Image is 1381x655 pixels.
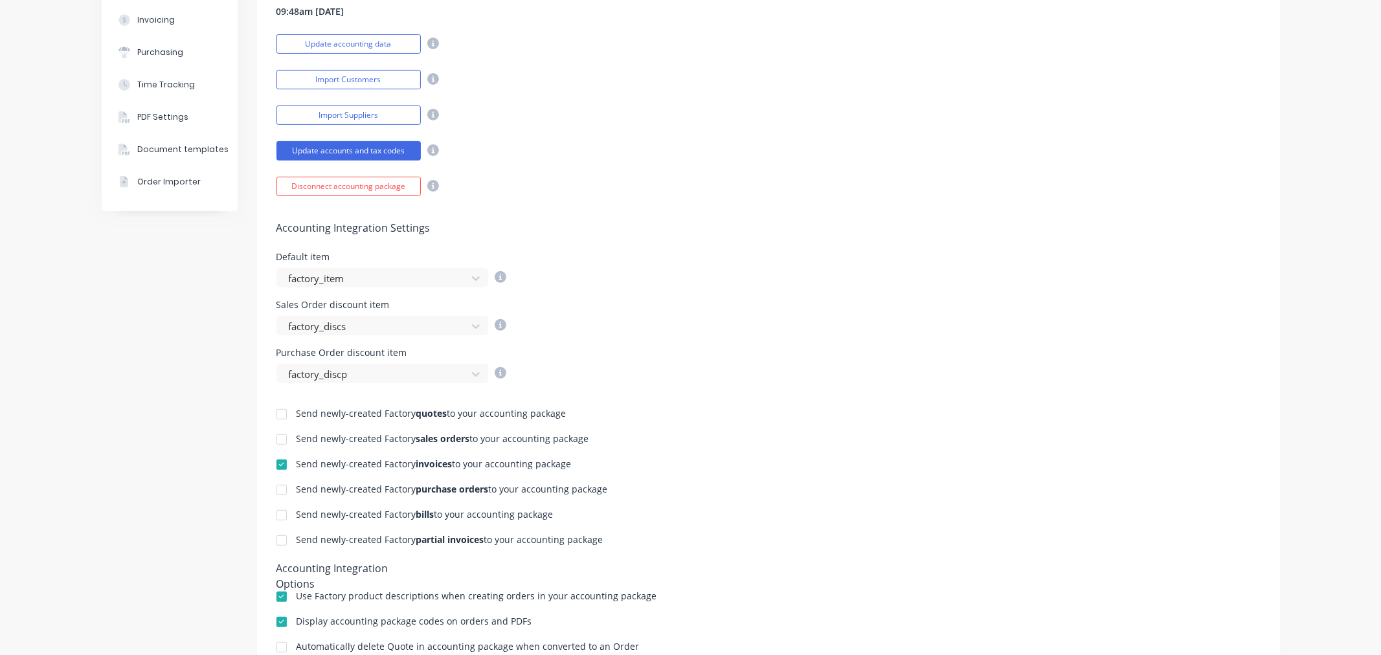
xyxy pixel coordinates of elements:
[137,144,229,155] div: Document templates
[416,533,484,546] b: partial invoices
[297,642,640,651] div: Automatically delete Quote in accounting package when converted to an Order
[137,111,188,123] div: PDF Settings
[137,176,201,188] div: Order Importer
[276,348,506,357] div: Purchase Order discount item
[137,47,183,58] div: Purchasing
[416,407,447,419] b: quotes
[276,141,421,161] button: Update accounts and tax codes
[297,409,567,418] div: Send newly-created Factory to your accounting package
[276,105,421,125] button: Import Suppliers
[102,69,238,101] button: Time Tracking
[276,222,1261,234] h5: Accounting Integration Settings
[297,510,554,519] div: Send newly-created Factory to your accounting package
[102,133,238,166] button: Document templates
[102,166,238,198] button: Order Importer
[416,483,489,495] b: purchase orders
[416,508,434,520] b: bills
[102,101,238,133] button: PDF Settings
[276,252,506,261] div: Default item
[297,617,532,626] div: Display accounting package codes on orders and PDFs
[297,434,589,443] div: Send newly-created Factory to your accounting package
[276,5,344,18] span: 09:48am [DATE]
[102,36,238,69] button: Purchasing
[276,561,429,579] div: Accounting Integration Options
[416,458,453,470] b: invoices
[276,177,421,196] button: Disconnect accounting package
[297,535,603,544] div: Send newly-created Factory to your accounting package
[276,34,421,54] button: Update accounting data
[102,4,238,36] button: Invoicing
[137,79,195,91] div: Time Tracking
[276,300,506,309] div: Sales Order discount item
[297,592,657,601] div: Use Factory product descriptions when creating orders in your accounting package
[416,432,470,445] b: sales orders
[276,70,421,89] button: Import Customers
[137,14,175,26] div: Invoicing
[297,460,572,469] div: Send newly-created Factory to your accounting package
[297,485,608,494] div: Send newly-created Factory to your accounting package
